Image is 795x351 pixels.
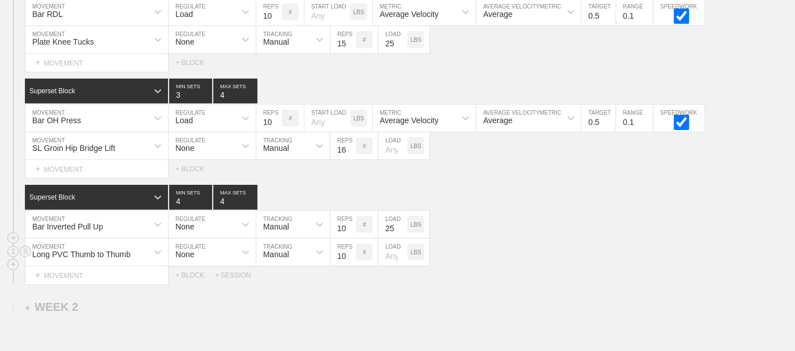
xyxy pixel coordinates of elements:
div: Load [175,116,193,125]
p: # [289,9,292,15]
div: Average Velocity [380,116,439,125]
iframe: Chat Widget [592,220,795,351]
div: Manual [263,222,289,231]
input: Any [304,105,350,132]
span: + [35,270,40,280]
span: + [35,58,40,67]
div: WEEK 2 [25,301,78,314]
div: Superset Block [29,193,75,201]
p: LBS [411,222,422,228]
div: Average Velocity [380,10,439,19]
div: None [175,222,194,231]
input: Any [379,239,407,266]
p: LBS [411,249,422,255]
span: + [35,164,40,174]
div: Long PVC Thumb to Thumb [32,250,131,259]
input: None [213,79,257,103]
div: None [175,37,194,46]
p: LBS [354,9,364,15]
p: LBS [354,115,364,122]
p: LBS [411,37,422,43]
div: MOVEMENT [25,54,169,72]
div: Bar OH Press [32,116,81,125]
p: # [363,143,366,149]
div: SL Groin Hip Bridge Lift [32,144,115,153]
div: Load [175,10,193,19]
div: Bar RDL [32,10,63,19]
input: Any [379,26,407,53]
div: Plate Knee Tucks [32,37,94,46]
div: Manual [263,144,289,153]
div: Manual [263,37,289,46]
input: None [213,185,257,210]
div: None [175,250,194,259]
div: MOVEMENT [25,160,169,179]
p: # [363,37,366,43]
div: + BLOCK [175,165,215,173]
p: # [363,222,366,228]
div: None [175,144,194,153]
div: Average [483,116,513,125]
input: Any [379,132,407,159]
div: Superset Block [29,87,75,95]
div: Bar Inverted Pull Up [32,222,103,231]
div: + SESSION [215,271,260,279]
p: LBS [411,143,422,149]
span: + [25,303,30,313]
div: + BLOCK [175,59,215,67]
input: Any [379,211,407,238]
p: # [289,115,292,122]
p: # [363,249,366,255]
div: Manual [263,250,289,259]
div: + BLOCK [175,271,215,279]
div: Average [483,10,513,19]
div: MOVEMENT [25,266,169,285]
